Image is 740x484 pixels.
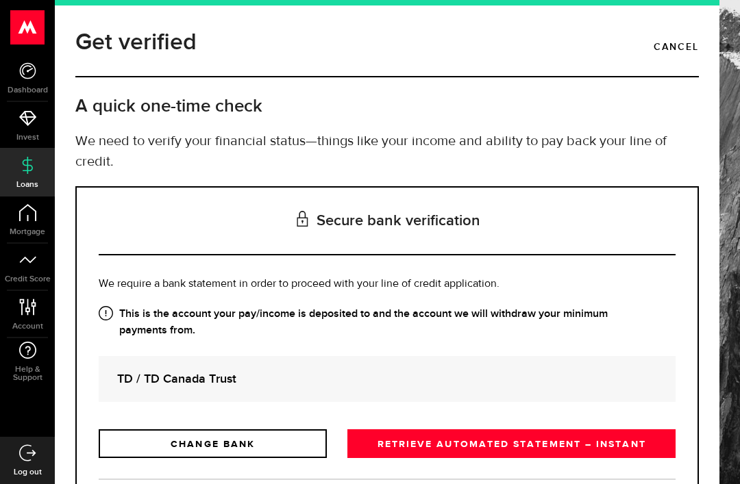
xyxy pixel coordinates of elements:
[99,306,676,339] strong: This is the account your pay/income is deposited to and the account we will withdraw your minimum...
[117,370,657,388] strong: TD / TD Canada Trust
[75,95,699,118] h2: A quick one-time check
[347,429,676,458] a: RETRIEVE AUTOMATED STATEMENT – INSTANT
[99,429,327,458] a: CHANGE BANK
[99,188,676,255] h3: Secure bank verification
[99,279,500,290] span: We require a bank statement in order to proceed with your line of credit application.
[654,36,699,59] a: Cancel
[75,131,699,173] p: We need to verify your financial status—things like your income and ability to pay back your line...
[75,25,197,60] h1: Get verified
[682,426,740,484] iframe: LiveChat chat widget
